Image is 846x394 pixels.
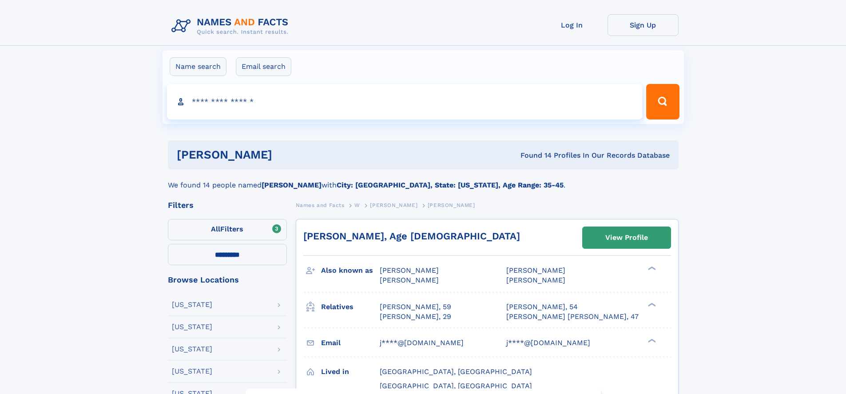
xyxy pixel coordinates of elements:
[646,84,679,119] button: Search Button
[605,227,648,248] div: View Profile
[354,199,360,211] a: W
[321,299,380,314] h3: Relatives
[321,263,380,278] h3: Also known as
[646,302,656,307] div: ❯
[506,312,639,322] a: [PERSON_NAME] [PERSON_NAME], 47
[172,346,212,353] div: [US_STATE]
[172,368,212,375] div: [US_STATE]
[177,149,397,160] h1: [PERSON_NAME]
[262,181,322,189] b: [PERSON_NAME]
[506,302,578,312] a: [PERSON_NAME], 54
[380,302,451,312] a: [PERSON_NAME], 59
[370,199,417,211] a: [PERSON_NAME]
[211,225,220,233] span: All
[536,14,608,36] a: Log In
[168,276,287,284] div: Browse Locations
[168,14,296,38] img: Logo Names and Facts
[168,219,287,240] label: Filters
[380,312,451,322] a: [PERSON_NAME], 29
[172,301,212,308] div: [US_STATE]
[337,181,564,189] b: City: [GEOGRAPHIC_DATA], State: [US_STATE], Age Range: 35-45
[608,14,679,36] a: Sign Up
[321,335,380,350] h3: Email
[303,231,520,242] a: [PERSON_NAME], Age [DEMOGRAPHIC_DATA]
[396,151,670,160] div: Found 14 Profiles In Our Records Database
[380,276,439,284] span: [PERSON_NAME]
[646,338,656,343] div: ❯
[296,199,345,211] a: Names and Facts
[370,202,417,208] span: [PERSON_NAME]
[168,169,679,191] div: We found 14 people named with .
[172,323,212,330] div: [US_STATE]
[380,367,532,376] span: [GEOGRAPHIC_DATA], [GEOGRAPHIC_DATA]
[354,202,360,208] span: W
[167,84,643,119] input: search input
[583,227,671,248] a: View Profile
[170,57,226,76] label: Name search
[380,382,532,390] span: [GEOGRAPHIC_DATA], [GEOGRAPHIC_DATA]
[428,202,475,208] span: [PERSON_NAME]
[321,364,380,379] h3: Lived in
[506,266,565,275] span: [PERSON_NAME]
[646,266,656,271] div: ❯
[236,57,291,76] label: Email search
[506,276,565,284] span: [PERSON_NAME]
[380,266,439,275] span: [PERSON_NAME]
[168,201,287,209] div: Filters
